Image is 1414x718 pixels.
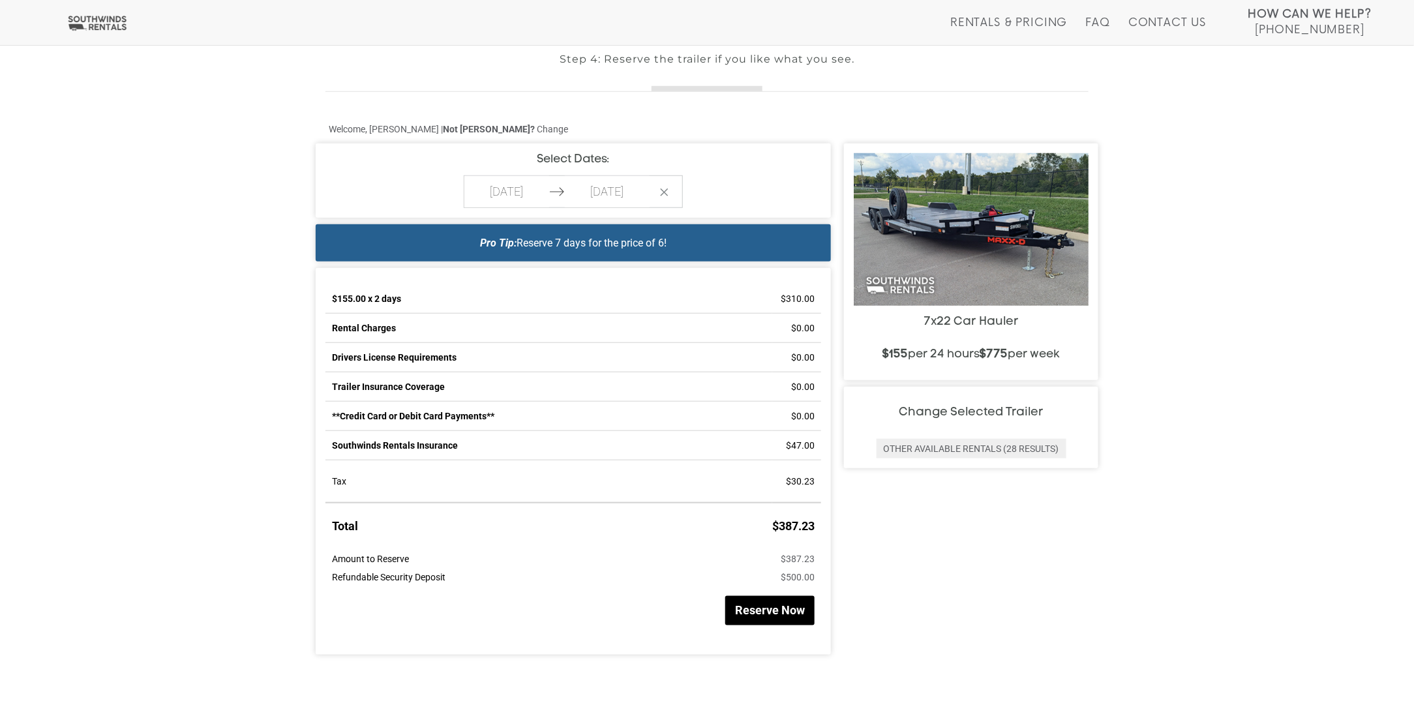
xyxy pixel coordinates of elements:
span: [PHONE_NUMBER] [1255,23,1364,37]
td: $387.23 [772,550,821,568]
h3: 7x22 Car Hauler [854,316,1089,329]
img: MAXX-D 7x22 Car Hauler [854,153,1089,306]
td: Southwinds Rentals Insurance [325,431,772,460]
a: Contact Us [1128,16,1206,45]
td: $155.00 x 2 days [325,284,772,314]
td: $30.23 [772,460,821,503]
td: $0.00 [772,402,821,431]
button: Other Available Rentals (28 Results) [877,439,1066,458]
td: Drivers License Requirements [325,343,772,372]
td: Rental Charges [325,314,772,343]
p: Step 4: Reserve the trailer if you like what you see. [325,50,1089,68]
a: FAQ [1086,16,1111,45]
td: Total [325,503,772,550]
strong: $155 [882,349,908,360]
div: Reserve 7 days for the price of 6! [325,234,821,252]
strong: Not [PERSON_NAME]? [443,124,535,134]
strong: $775 [980,349,1008,360]
strong: How Can We Help? [1248,8,1372,21]
h4: per 24 hours per week [854,348,1089,361]
h4: Select Dates: [325,153,821,166]
td: Trailer Insurance Coverage [325,372,772,402]
img: Southwinds Rentals Logo [65,15,129,31]
i: Pro Tip: [480,237,517,249]
td: Tax [325,460,772,503]
td: Amount to Reserve [325,550,772,568]
td: $0.00 [772,343,821,372]
td: $47.00 [772,431,821,460]
div: Welcome, [PERSON_NAME] | [316,121,1098,137]
button: Reserve Now [725,596,815,625]
td: **Credit Card or Debit Card Payments** [325,402,772,431]
td: $387.23 [772,503,821,550]
h3: Change Selected Trailer [854,406,1089,419]
a: Rentals & Pricing [950,16,1067,45]
a: Change [537,124,568,134]
td: $310.00 [772,284,821,314]
td: $500.00 [772,568,821,586]
a: How Can We Help? [PHONE_NUMBER] [1248,7,1372,35]
td: Refundable Security Deposit [325,568,772,586]
td: $0.00 [772,372,821,402]
td: $0.00 [772,314,821,343]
